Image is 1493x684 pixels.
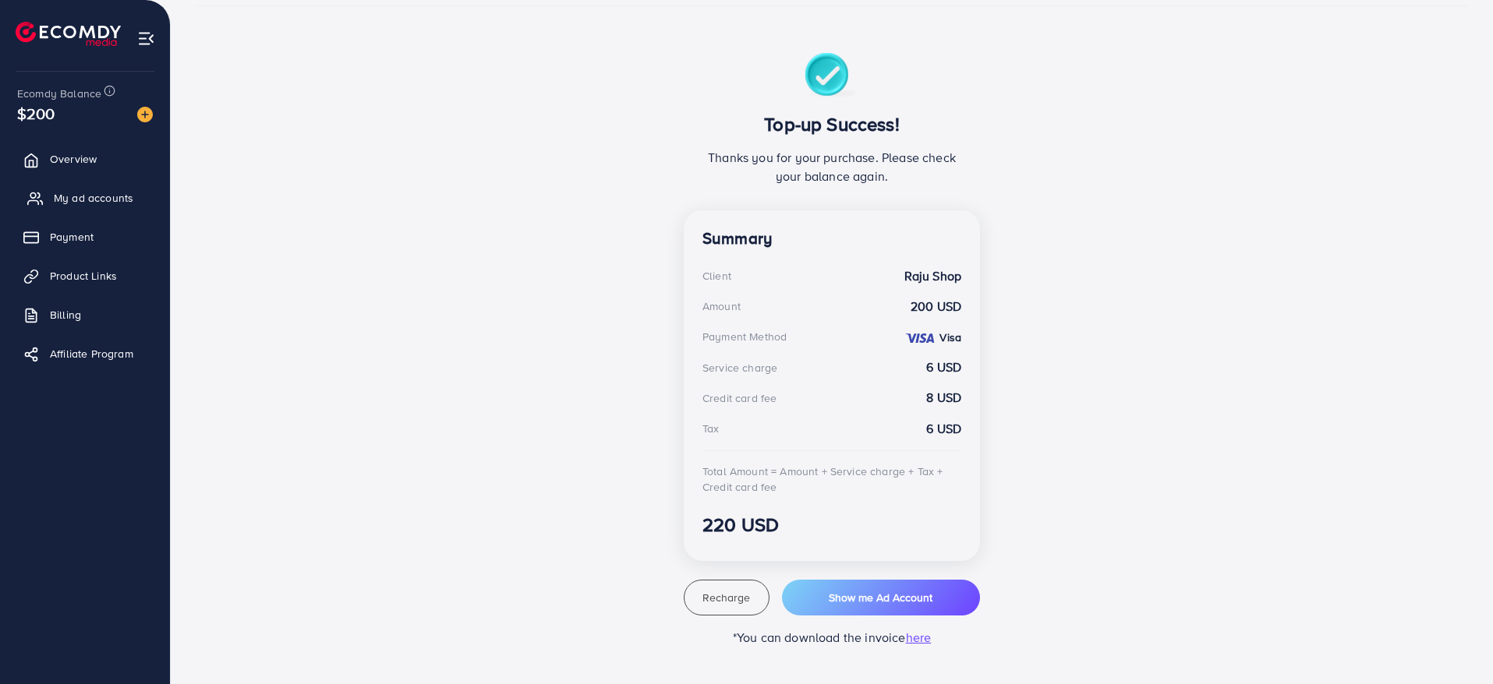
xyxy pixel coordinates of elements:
[926,389,961,407] strong: 8 USD
[702,113,961,136] h3: Top-up Success!
[939,330,961,345] strong: Visa
[702,390,777,406] div: Credit card fee
[50,151,97,167] span: Overview
[50,268,117,284] span: Product Links
[782,580,980,615] button: Show me Ad Account
[137,30,155,48] img: menu
[702,464,961,495] div: Total Amount = Amount + Service charge + Tax + Credit card fee
[702,513,961,536] h3: 220 USD
[17,102,55,125] span: $200
[50,346,133,361] span: Affiliate Program
[54,190,133,206] span: My ad accounts
[12,221,158,252] a: Payment
[12,299,158,330] a: Billing
[911,298,961,316] strong: 200 USD
[702,590,750,605] span: Recharge
[926,420,961,438] strong: 6 USD
[1427,614,1481,672] iframe: Chat
[829,590,932,605] span: Show me Ad Account
[904,332,936,344] img: credit
[926,358,961,376] strong: 6 USD
[50,229,94,245] span: Payment
[702,360,777,375] div: Service charge
[12,143,158,175] a: Overview
[17,86,101,101] span: Ecomdy Balance
[684,628,980,647] p: *You can download the invoice
[12,338,158,369] a: Affiliate Program
[906,629,932,646] span: here
[904,267,961,285] strong: Raju Shop
[702,421,719,436] div: Tax
[12,260,158,291] a: Product Links
[137,107,153,122] img: image
[702,148,961,185] p: Thanks you for your purchase. Please check your balance again.
[50,307,81,323] span: Billing
[702,268,731,284] div: Client
[16,22,121,46] img: logo
[684,580,769,615] button: Recharge
[12,182,158,213] a: My ad accounts
[805,53,860,100] img: success
[702,229,961,249] h4: Summary
[702,329,787,344] div: Payment Method
[702,298,741,314] div: Amount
